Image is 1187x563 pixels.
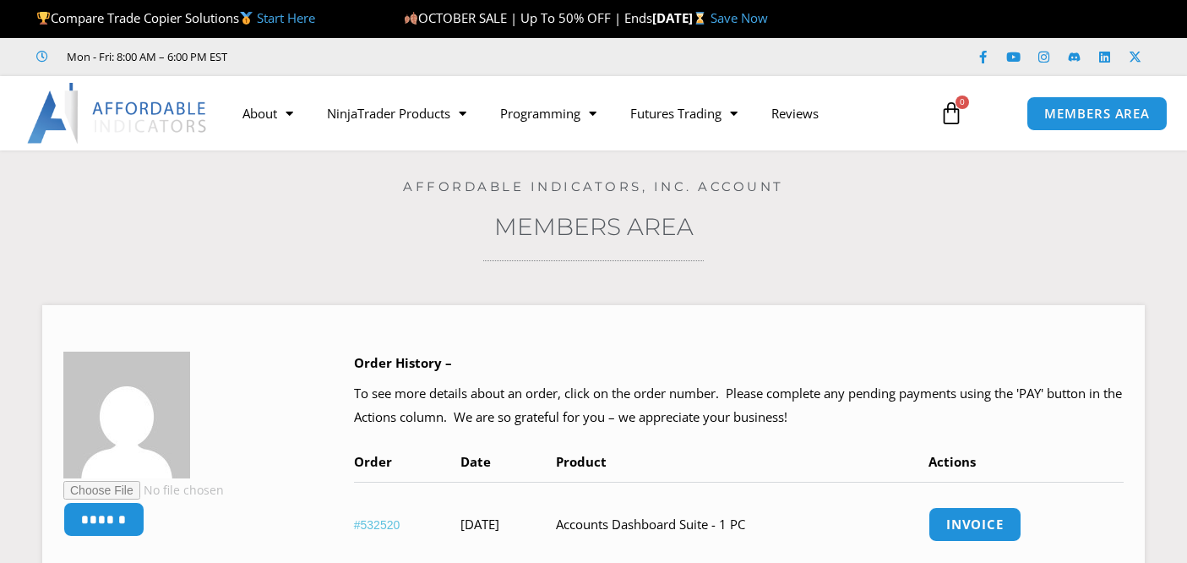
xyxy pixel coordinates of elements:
a: Reviews [754,94,836,133]
a: About [226,94,310,133]
b: Order History – [354,354,452,371]
p: To see more details about an order, click on the order number. Please complete any pending paymen... [354,382,1124,429]
span: OCTOBER SALE | Up To 50% OFF | Ends [404,9,652,26]
strong: [DATE] [652,9,711,26]
span: 0 [956,96,969,109]
span: Mon - Fri: 8:00 AM – 6:00 PM EST [63,46,227,67]
a: Affordable Indicators, Inc. Account [403,178,784,194]
a: Save Now [711,9,768,26]
span: MEMBERS AREA [1044,107,1150,120]
a: MEMBERS AREA [1026,96,1168,131]
span: Date [460,453,491,470]
a: Programming [483,94,613,133]
time: [DATE] [460,516,499,533]
img: 🥇 [240,12,253,25]
span: Order [354,453,392,470]
img: LogoAI | Affordable Indicators – NinjaTrader [27,83,209,144]
a: Invoice order number 532520 [928,507,1021,542]
a: NinjaTrader Products [310,94,483,133]
a: View order number 532520 [354,518,400,532]
img: ⌛ [694,12,706,25]
a: Members Area [494,212,694,241]
span: Actions [928,453,976,470]
span: Compare Trade Copier Solutions [36,9,315,26]
img: 🍂 [405,12,417,25]
iframe: Customer reviews powered by Trustpilot [251,48,504,65]
a: Start Here [257,9,315,26]
img: 766d3457c517d59135315593be30187f9bea4e657e93e0514e54a458ffb4c3e1 [63,352,190,478]
img: 🏆 [37,12,50,25]
span: Product [556,453,607,470]
a: Futures Trading [613,94,754,133]
a: 0 [914,89,988,138]
nav: Menu [226,94,926,133]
